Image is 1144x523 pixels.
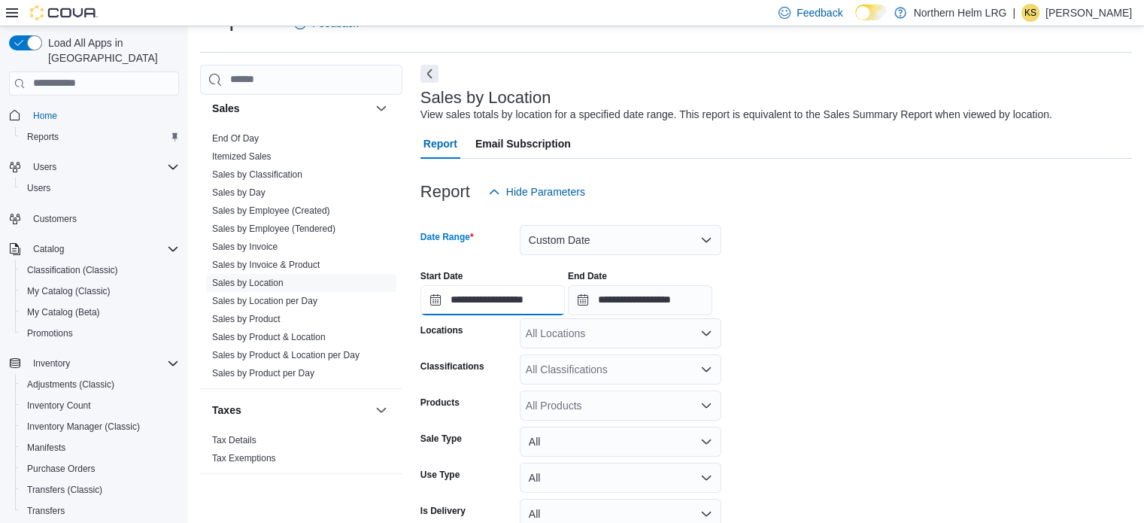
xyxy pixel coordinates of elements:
[420,505,466,517] label: Is Delivery
[15,323,185,344] button: Promotions
[21,376,179,394] span: Adjustments (Classic)
[212,260,320,270] a: Sales by Invoice & Product
[212,151,272,162] a: Itemized Sales
[212,295,317,307] span: Sales by Location per Day
[27,158,179,176] span: Users
[420,270,463,282] label: Start Date
[200,431,402,473] div: Taxes
[27,209,179,228] span: Customers
[27,484,102,496] span: Transfers (Classic)
[21,128,65,146] a: Reports
[21,303,179,321] span: My Catalog (Beta)
[520,427,721,457] button: All
[21,261,179,279] span: Classification (Classic)
[212,313,281,325] span: Sales by Product
[212,331,326,343] span: Sales by Product & Location
[27,210,83,228] a: Customers
[21,261,124,279] a: Classification (Classic)
[21,439,71,457] a: Manifests
[15,437,185,458] button: Manifests
[21,376,120,394] a: Adjustments (Classic)
[33,357,70,369] span: Inventory
[21,481,179,499] span: Transfers (Classic)
[42,35,179,65] span: Load All Apps in [GEOGRAPHIC_DATA]
[27,240,179,258] span: Catalog
[797,5,842,20] span: Feedback
[15,458,185,479] button: Purchase Orders
[33,243,64,255] span: Catalog
[15,395,185,416] button: Inventory Count
[212,242,278,252] a: Sales by Invoice
[420,397,460,409] label: Products
[520,225,721,255] button: Custom Date
[15,416,185,437] button: Inventory Manager (Classic)
[372,99,390,117] button: Sales
[33,110,57,122] span: Home
[21,282,117,300] a: My Catalog (Classic)
[506,184,585,199] span: Hide Parameters
[21,418,179,436] span: Inventory Manager (Classic)
[21,179,179,197] span: Users
[21,324,179,342] span: Promotions
[212,101,240,116] h3: Sales
[420,285,565,315] input: Press the down key to open a popover containing a calendar.
[475,129,571,159] span: Email Subscription
[1045,4,1132,22] p: [PERSON_NAME]
[212,403,369,418] button: Taxes
[15,500,185,521] button: Transfers
[15,260,185,281] button: Classification (Classic)
[27,327,73,339] span: Promotions
[21,460,102,478] a: Purchase Orders
[27,285,111,297] span: My Catalog (Classic)
[21,460,179,478] span: Purchase Orders
[212,169,302,180] a: Sales by Classification
[212,259,320,271] span: Sales by Invoice & Product
[520,463,721,493] button: All
[15,302,185,323] button: My Catalog (Beta)
[212,296,317,306] a: Sales by Location per Day
[21,502,71,520] a: Transfers
[21,397,179,415] span: Inventory Count
[212,169,302,181] span: Sales by Classification
[21,439,179,457] span: Manifests
[420,107,1052,123] div: View sales totals by location for a specified date range. This report is equivalent to the Sales ...
[372,401,390,419] button: Taxes
[15,479,185,500] button: Transfers (Classic)
[420,360,484,372] label: Classifications
[27,131,59,143] span: Reports
[420,65,438,83] button: Next
[21,128,179,146] span: Reports
[420,324,463,336] label: Locations
[33,161,56,173] span: Users
[212,367,314,379] span: Sales by Product per Day
[212,223,335,234] a: Sales by Employee (Tendered)
[568,285,712,315] input: Press the down key to open a popover containing a calendar.
[200,129,402,388] div: Sales
[855,5,887,20] input: Dark Mode
[700,327,712,339] button: Open list of options
[700,400,712,412] button: Open list of options
[212,187,266,199] span: Sales by Day
[27,400,91,412] span: Inventory Count
[212,133,259,144] a: End Of Day
[212,205,330,216] a: Sales by Employee (Created)
[420,183,470,201] h3: Report
[212,151,272,163] span: Itemized Sales
[212,187,266,198] a: Sales by Day
[568,270,607,282] label: End Date
[212,132,259,144] span: End Of Day
[420,433,462,445] label: Sale Type
[21,282,179,300] span: My Catalog (Classic)
[27,106,179,125] span: Home
[212,368,314,379] a: Sales by Product per Day
[15,178,185,199] button: Users
[27,158,62,176] button: Users
[1021,4,1039,22] div: Katrina Sirota
[212,278,284,288] a: Sales by Location
[212,314,281,324] a: Sales by Product
[15,374,185,395] button: Adjustments (Classic)
[3,208,185,230] button: Customers
[27,505,65,517] span: Transfers
[212,453,276,464] a: Tax Exemptions
[27,463,96,475] span: Purchase Orders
